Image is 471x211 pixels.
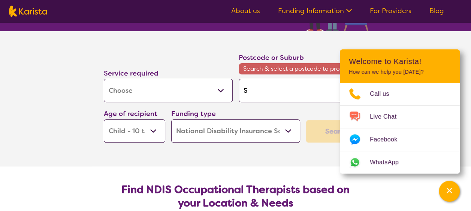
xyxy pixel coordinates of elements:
[340,49,460,174] div: Channel Menu
[231,6,260,15] a: About us
[340,151,460,174] a: Web link opens in a new tab.
[439,181,460,202] button: Channel Menu
[104,109,157,118] label: Age of recipient
[239,63,368,74] span: Search & select a postcode to proceed
[278,6,352,15] a: Funding Information
[370,6,411,15] a: For Providers
[171,109,216,118] label: Funding type
[9,6,47,17] img: Karista logo
[370,88,398,100] span: Call us
[349,69,451,75] p: How can we help you [DATE]?
[239,79,368,102] input: Type
[349,57,451,66] h2: Welcome to Karista!
[370,111,405,122] span: Live Chat
[429,6,444,15] a: Blog
[370,134,406,145] span: Facebook
[340,83,460,174] ul: Choose channel
[110,183,362,210] h2: Find NDIS Occupational Therapists based on your Location & Needs
[370,157,408,168] span: WhatsApp
[104,69,158,78] label: Service required
[239,53,304,62] label: Postcode or Suburb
